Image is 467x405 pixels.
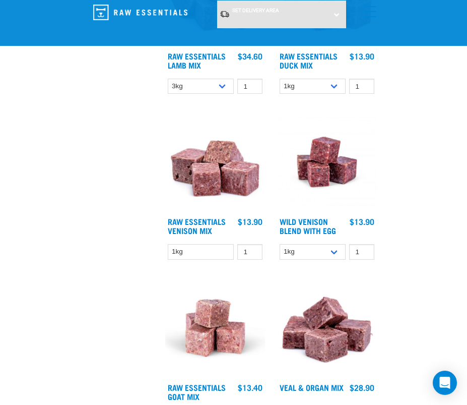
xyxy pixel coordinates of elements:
[277,278,377,378] img: 1158 Veal Organ Mix 01
[280,53,338,67] a: Raw Essentials Duck Mix
[350,217,374,226] div: $13.90
[168,385,226,398] a: Raw Essentials Goat Mix
[232,8,279,13] span: Set Delivery Area
[168,53,226,67] a: Raw Essentials Lamb Mix
[93,5,187,20] img: Raw Essentials Logo
[350,383,374,392] div: $28.90
[165,278,265,378] img: Goat M Ix 38448
[433,371,457,395] div: Open Intercom Messenger
[220,10,230,18] img: van-moving.png
[237,244,262,260] input: 1
[350,51,374,61] div: $13.90
[277,112,377,212] img: Venison Egg 1616
[349,79,374,94] input: 1
[238,383,262,392] div: $13.40
[165,112,265,212] img: 1113 RE Venison Mix 01
[238,51,262,61] div: $34.60
[238,217,262,226] div: $13.90
[237,79,262,94] input: 1
[280,219,336,233] a: Wild Venison Blend with Egg
[349,244,374,260] input: 1
[280,385,344,389] a: Veal & Organ Mix
[168,219,226,233] a: Raw Essentials Venison Mix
